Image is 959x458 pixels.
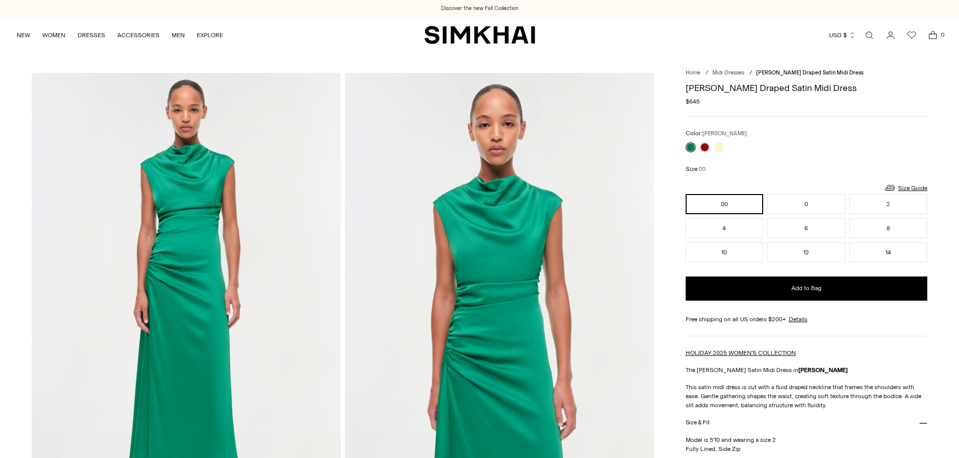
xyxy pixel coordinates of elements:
a: Details [789,315,807,324]
button: Size & Fit [686,410,928,435]
div: / [706,69,708,77]
button: 00 [686,194,764,214]
button: 8 [849,218,927,238]
div: Free shipping on all US orders $200+ [686,315,928,324]
a: Discover the new Fall Collection [441,5,519,13]
a: Open search modal [859,25,879,45]
nav: breadcrumbs [686,69,928,77]
span: [PERSON_NAME] Draped Satin Midi Dress [756,69,863,76]
label: Color: [686,129,747,138]
a: Home [686,69,700,76]
a: Open cart modal [923,25,943,45]
span: 00 [699,166,706,172]
span: Add to Bag [791,284,822,293]
a: DRESSES [78,24,105,46]
span: $645 [686,97,700,106]
span: 0 [938,30,947,39]
button: 4 [686,218,764,238]
button: 2 [849,194,927,214]
a: Go to the account page [880,25,901,45]
h1: [PERSON_NAME] Draped Satin Midi Dress [686,83,928,93]
a: WOMEN [42,24,65,46]
span: [PERSON_NAME] [702,130,747,137]
button: USD $ [829,24,856,46]
strong: [PERSON_NAME] [798,367,848,374]
button: 14 [849,242,927,262]
a: MEN [172,24,185,46]
label: Size: [686,164,706,174]
a: Midi Dresses [712,69,744,76]
div: / [750,69,752,77]
a: SIMKHAI [424,25,535,45]
button: 12 [767,242,845,262]
a: NEW [17,24,30,46]
h3: Size & Fit [686,419,710,426]
a: HOLIDAY 2025 WOMEN'S COLLECTION [686,349,796,356]
span: The [PERSON_NAME] Satin Midi Dress in [686,367,848,374]
button: 10 [686,242,764,262]
span: This satin midi dress is cut with a fluid draped neckline that frames the shoulders with ease. Ge... [686,384,921,409]
button: 6 [767,218,845,238]
a: EXPLORE [197,24,223,46]
button: 0 [767,194,845,214]
button: Add to Bag [686,277,928,301]
a: Wishlist [902,25,922,45]
p: Model is 5'10 and wearing a size 2 Fully Lined, Side Zip [686,435,928,453]
a: ACCESSORIES [117,24,160,46]
a: Size Guide [884,181,927,194]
